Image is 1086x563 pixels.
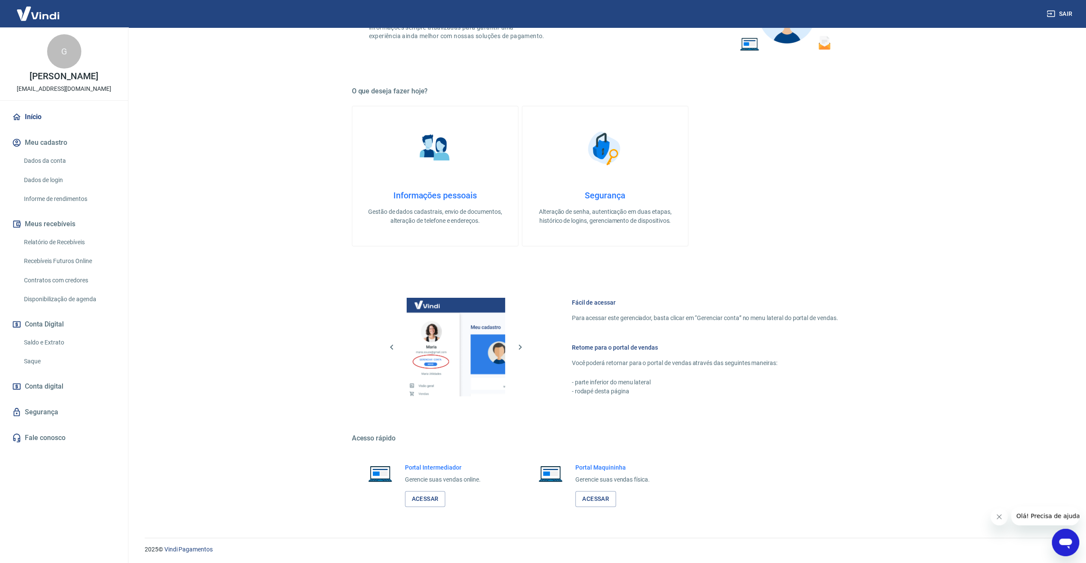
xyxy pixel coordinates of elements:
[407,298,505,396] img: Imagem da dashboard mostrando o botão de gerenciar conta na sidebar no lado esquerdo
[17,84,111,93] p: [EMAIL_ADDRESS][DOMAIN_NAME]
[21,234,118,251] a: Relatório de Recebíveis
[575,475,650,484] p: Gerencie suas vendas física.
[991,508,1008,525] iframe: Fechar mensagem
[1052,529,1079,556] iframe: Botão para abrir a janela de mensagens
[21,290,118,308] a: Disponibilização de agenda
[572,359,838,368] p: Você poderá retornar para o portal de vendas através das seguintes maneiras:
[575,463,650,472] h6: Portal Maquininha
[10,215,118,234] button: Meus recebíveis
[30,72,98,81] p: [PERSON_NAME]
[536,190,674,201] h4: Segurança
[575,491,616,507] a: Acessar
[405,491,446,507] a: Acessar
[405,463,481,472] h6: Portal Intermediador
[352,434,859,443] h5: Acesso rápido
[21,252,118,270] a: Recebíveis Futuros Online
[572,378,838,387] p: - parte inferior do menu lateral
[21,190,118,208] a: Informe de rendimentos
[10,315,118,334] button: Conta Digital
[47,34,81,69] div: G
[10,133,118,152] button: Meu cadastro
[572,298,838,307] h6: Fácil de acessar
[164,546,213,553] a: Vindi Pagamentos
[21,334,118,351] a: Saldo e Extrato
[414,127,456,170] img: Informações pessoais
[366,190,504,201] h4: Informações pessoais
[362,463,398,484] img: Imagem de um notebook aberto
[522,106,688,246] a: SegurançaSegurançaAlteração de senha, autenticação em duas etapas, histórico de logins, gerenciam...
[10,428,118,447] a: Fale conosco
[352,87,859,96] h5: O que deseja fazer hoje?
[10,108,118,126] a: Início
[25,380,63,392] span: Conta digital
[10,0,66,27] img: Vindi
[572,387,838,396] p: - rodapé desta página
[1011,506,1079,525] iframe: Mensagem da empresa
[536,207,674,225] p: Alteração de senha, autenticação em duas etapas, histórico de logins, gerenciamento de dispositivos.
[5,6,72,13] span: Olá! Precisa de ajuda?
[572,314,838,323] p: Para acessar este gerenciador, basta clicar em “Gerenciar conta” no menu lateral do portal de ven...
[352,106,518,246] a: Informações pessoaisInformações pessoaisGestão de dados cadastrais, envio de documentos, alteraçã...
[21,353,118,370] a: Saque
[10,403,118,422] a: Segurança
[10,377,118,396] a: Conta digital
[21,152,118,170] a: Dados da conta
[21,171,118,189] a: Dados de login
[583,127,626,170] img: Segurança
[145,545,1065,554] p: 2025 ©
[1045,6,1076,22] button: Sair
[533,463,568,484] img: Imagem de um notebook aberto
[572,343,838,352] h6: Retorne para o portal de vendas
[366,207,504,225] p: Gestão de dados cadastrais, envio de documentos, alteração de telefone e endereços.
[405,475,481,484] p: Gerencie suas vendas online.
[21,272,118,289] a: Contratos com credores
